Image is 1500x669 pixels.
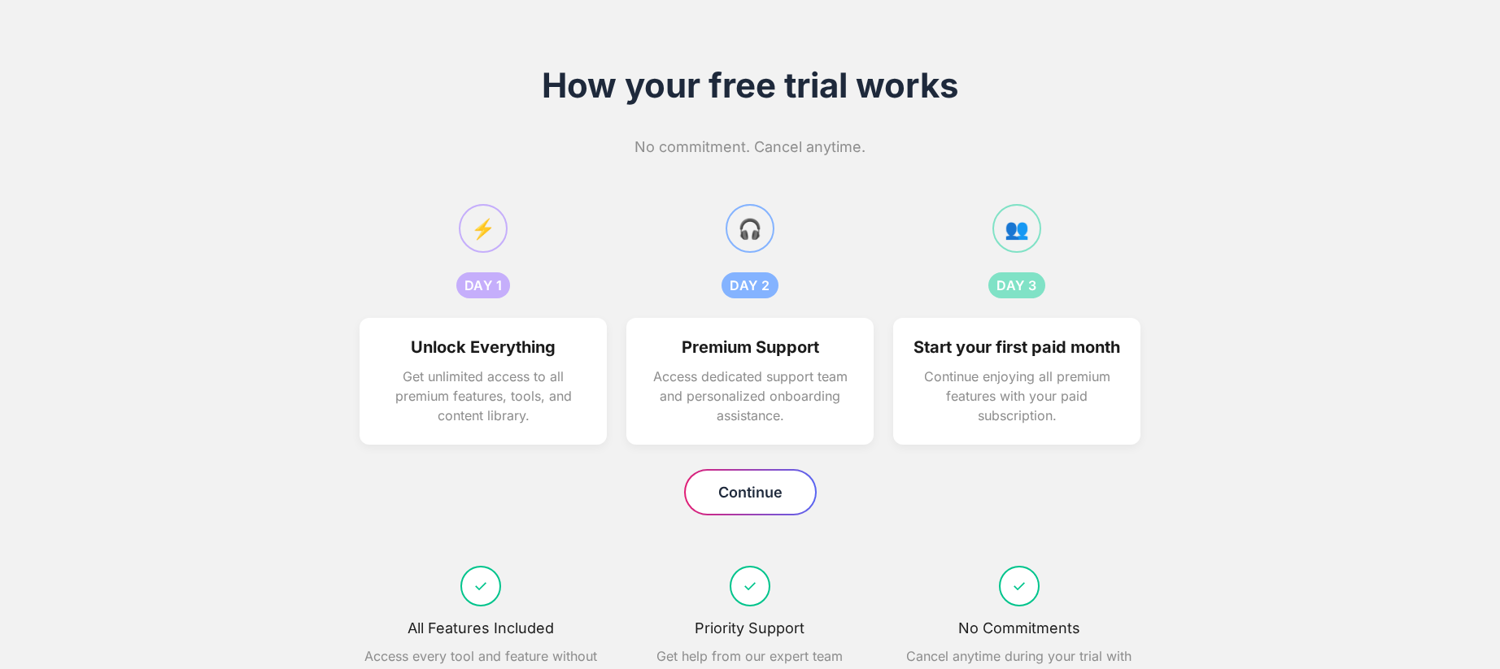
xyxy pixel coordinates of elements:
[360,65,1140,106] h1: How your free trial works
[722,272,778,298] div: DAY 2
[456,272,511,298] div: DAY 1
[913,337,1121,357] h3: Start your first paid month
[686,471,815,514] button: Continue
[360,138,1140,155] p: No commitment. Cancel anytime.
[730,566,770,606] div: ✓
[459,204,508,253] div: ⚡
[897,619,1140,636] h4: No Commitments
[379,367,587,425] p: Get unlimited access to all premium features, tools, and content library.
[913,367,1121,425] p: Continue enjoying all premium features with your paid subscription.
[988,272,1045,298] div: DAY 3
[646,337,854,357] h3: Premium Support
[726,204,774,253] div: 🎧
[999,566,1040,606] div: ✓
[460,566,501,606] div: ✓
[629,619,872,636] h4: Priority Support
[646,367,854,425] p: Access dedicated support team and personalized onboarding assistance.
[992,204,1041,253] div: 👥
[379,337,587,357] h3: Unlock Everything
[360,619,603,636] h4: All Features Included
